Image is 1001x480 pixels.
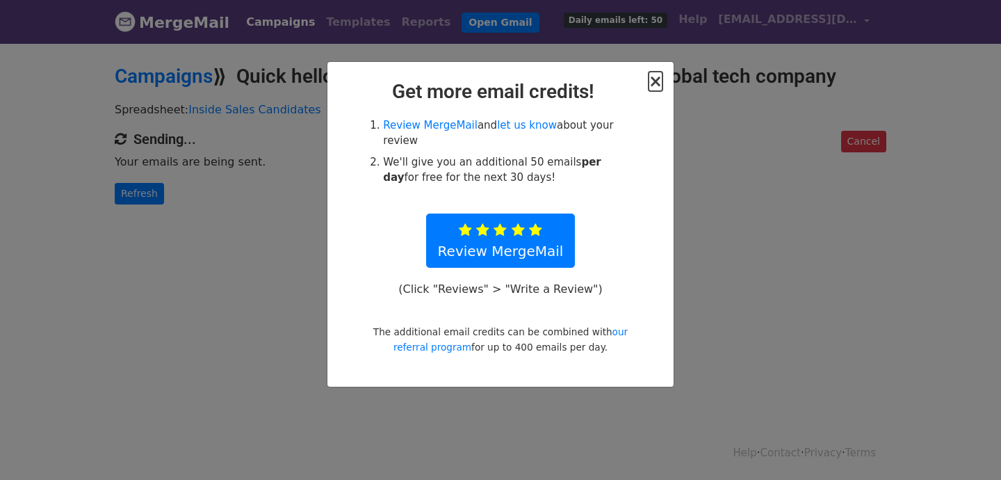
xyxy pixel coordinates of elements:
small: The additional email credits can be combined with for up to 400 emails per day. [373,326,628,353]
p: (Click "Reviews" > "Write a Review") [391,282,610,296]
button: Close [649,73,662,90]
li: We'll give you an additional 50 emails for free for the next 30 days! [383,154,633,186]
iframe: Chat Widget [931,413,1001,480]
a: our referral program [393,326,628,353]
a: Review MergeMail [426,214,576,268]
h2: Get more email credits! [339,80,662,104]
strong: per day [383,156,601,184]
a: let us know [497,119,557,131]
li: and about your review [383,118,633,149]
a: Review MergeMail [383,119,478,131]
span: × [649,72,662,91]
